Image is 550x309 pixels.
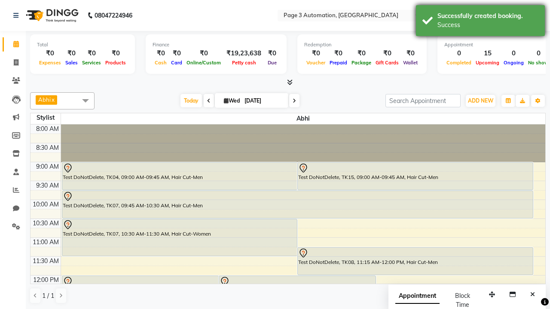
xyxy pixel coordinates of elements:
input: 2025-10-01 [242,94,285,107]
span: Card [169,60,184,66]
div: ₹0 [401,48,420,58]
span: Block Time [455,292,470,309]
img: logo [22,3,81,27]
div: 10:00 AM [31,200,61,209]
div: ₹0 [169,48,184,58]
div: ₹0 [304,48,327,58]
div: Finance [153,41,280,48]
div: ₹19,23,638 [223,48,265,58]
div: 8:00 AM [34,124,61,133]
div: Test DoNotDelete, TK08, 11:15 AM-12:00 PM, Hair Cut-Men [298,248,533,275]
div: Redemption [304,41,420,48]
div: ₹0 [37,48,63,58]
span: Expenses [37,60,63,66]
div: Total [37,41,128,48]
div: 12:00 PM [31,276,61,285]
div: Test DoNotDelete, TK07, 10:30 AM-11:30 AM, Hair Cut-Women [62,219,297,256]
span: Sales [63,60,80,66]
span: Today [180,94,202,107]
span: ADD NEW [468,97,493,104]
div: 11:30 AM [31,257,61,266]
b: 08047224946 [95,3,132,27]
span: 1 / 1 [42,291,54,300]
span: Gift Cards [373,60,401,66]
div: Test DoNotDelete, TK04, 09:00 AM-09:45 AM, Hair Cut-Men [62,163,297,190]
span: Package [349,60,373,66]
div: 15 [474,48,501,58]
span: Abhi [61,113,546,124]
span: Due [266,60,279,66]
div: Success [437,21,538,30]
button: ADD NEW [466,95,495,107]
span: Petty cash [230,60,258,66]
span: Cash [153,60,169,66]
div: ₹0 [327,48,349,58]
div: 10:30 AM [31,219,61,228]
div: Successfully created booking. [437,12,538,21]
div: ₹0 [373,48,401,58]
div: Stylist [31,113,61,122]
input: Search Appointment [385,94,461,107]
div: ₹0 [103,48,128,58]
span: Prepaid [327,60,349,66]
span: Ongoing [501,60,526,66]
span: Wed [222,97,242,104]
div: ₹0 [184,48,223,58]
div: Test DoNotDelete, TK16, 12:00 PM-12:45 PM, Hair Cut-Men [219,276,376,303]
div: Test DoNotDelete, TK07, 09:45 AM-10:30 AM, Hair Cut-Men [62,191,533,218]
span: Products [103,60,128,66]
span: Online/Custom [184,60,223,66]
div: 9:00 AM [34,162,61,171]
span: Upcoming [474,60,501,66]
span: Abhi [38,96,51,103]
span: Wallet [401,60,420,66]
div: Test DoNotDelete, TK15, 09:00 AM-09:45 AM, Hair Cut-Men [298,163,533,190]
div: 11:00 AM [31,238,61,247]
div: ₹0 [63,48,80,58]
div: ₹0 [265,48,280,58]
div: 0 [444,48,474,58]
span: Voucher [304,60,327,66]
a: x [51,96,55,103]
div: ₹0 [80,48,103,58]
span: Completed [444,60,474,66]
div: 8:30 AM [34,143,61,152]
div: ₹0 [349,48,373,58]
div: 9:30 AM [34,181,61,190]
div: 0 [501,48,526,58]
span: Services [80,60,103,66]
div: ₹0 [153,48,169,58]
button: Close [526,288,539,301]
span: Appointment [395,288,440,304]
